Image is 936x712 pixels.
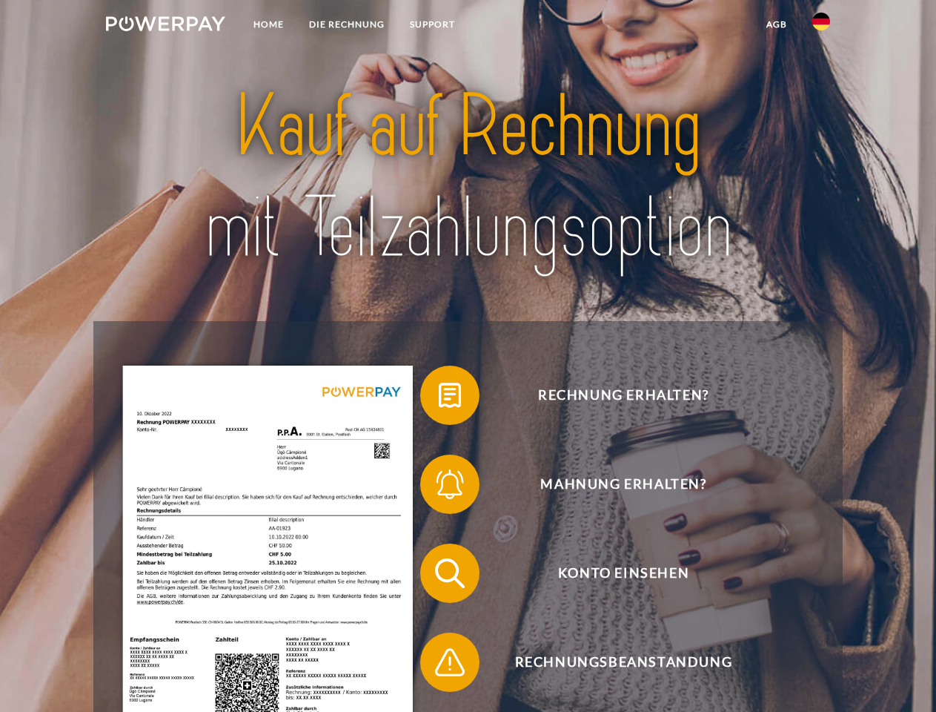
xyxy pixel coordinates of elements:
button: Mahnung erhalten? [420,455,806,514]
a: DIE RECHNUNG [296,11,397,38]
span: Rechnungsbeanstandung [442,633,805,692]
img: de [812,13,830,30]
img: qb_bell.svg [431,466,468,503]
a: agb [754,11,800,38]
img: qb_search.svg [431,555,468,592]
img: title-powerpay_de.svg [142,71,794,284]
a: Home [241,11,296,38]
span: Rechnung erhalten? [442,366,805,425]
img: logo-powerpay-white.svg [106,16,225,31]
button: Rechnung erhalten? [420,366,806,425]
img: qb_warning.svg [431,644,468,681]
button: Konto einsehen [420,544,806,603]
a: SUPPORT [397,11,468,38]
img: qb_bill.svg [431,377,468,414]
button: Rechnungsbeanstandung [420,633,806,692]
span: Mahnung erhalten? [442,455,805,514]
span: Konto einsehen [442,544,805,603]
